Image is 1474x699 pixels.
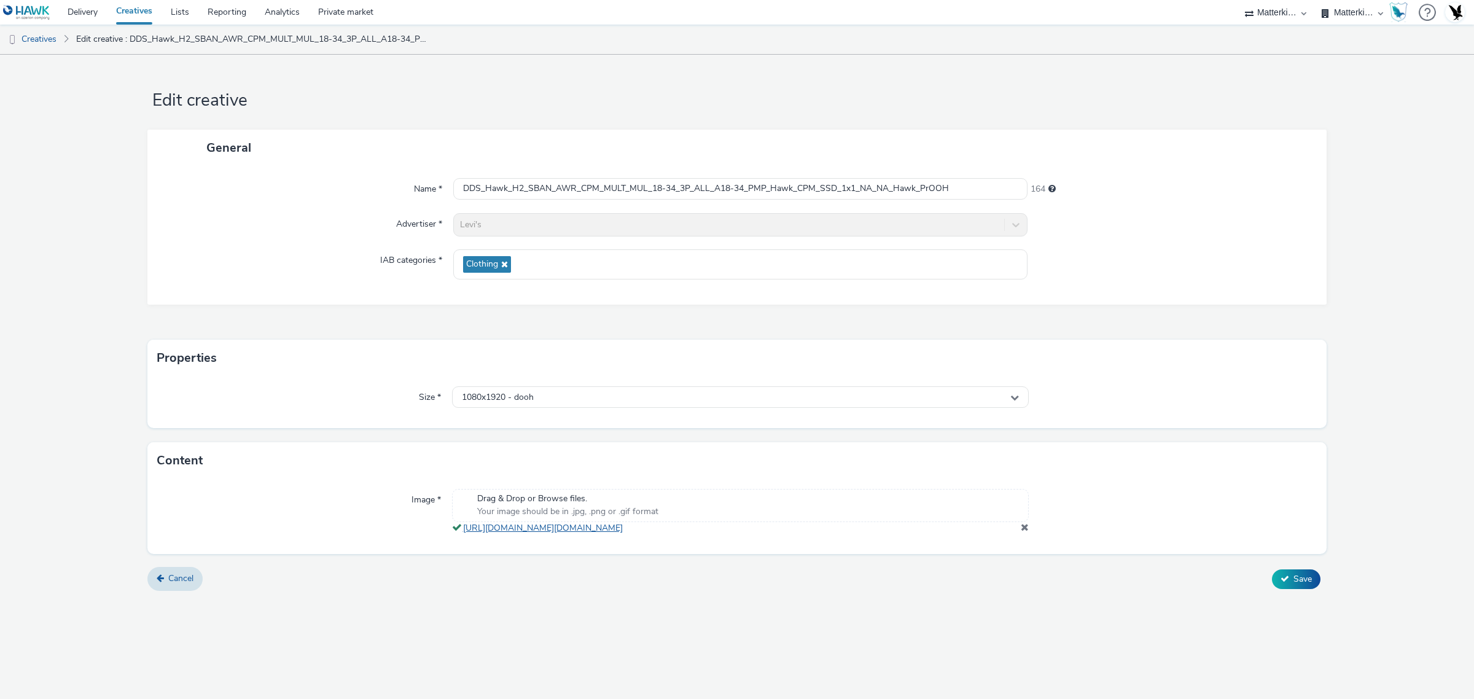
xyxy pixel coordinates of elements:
a: Cancel [147,567,203,590]
img: undefined Logo [3,5,50,20]
button: Save [1272,569,1320,589]
div: Maximum 255 characters [1048,183,1056,195]
span: Save [1293,573,1312,585]
input: Name [453,178,1028,200]
span: General [206,139,251,156]
img: Account UK [1446,3,1464,21]
label: Image * [407,489,446,506]
label: Size * [414,386,446,404]
img: Hawk Academy [1389,2,1408,22]
span: Cancel [168,572,193,584]
span: 164 [1031,183,1045,195]
span: 1080x1920 - dooh [462,392,534,403]
h1: Edit creative [147,89,1327,112]
label: Advertiser * [391,213,447,230]
img: dooh [6,34,18,46]
span: Your image should be in .jpg, .png or .gif format [477,506,658,518]
span: Drag & Drop or Browse files. [477,493,658,505]
a: Edit creative : DDS_Hawk_H2_SBAN_AWR_CPM_MULT_MUL_18-34_3P_ALL_A18-34_PMP_Hawk_CPM_SSD_1x1_NA_NA_... [70,25,439,54]
label: Name * [409,178,447,195]
h3: Properties [157,349,217,367]
a: [URL][DOMAIN_NAME][DOMAIN_NAME] [463,522,628,534]
label: IAB categories * [375,249,447,267]
a: Hawk Academy [1389,2,1413,22]
h3: Content [157,451,203,470]
span: Clothing [466,259,498,270]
